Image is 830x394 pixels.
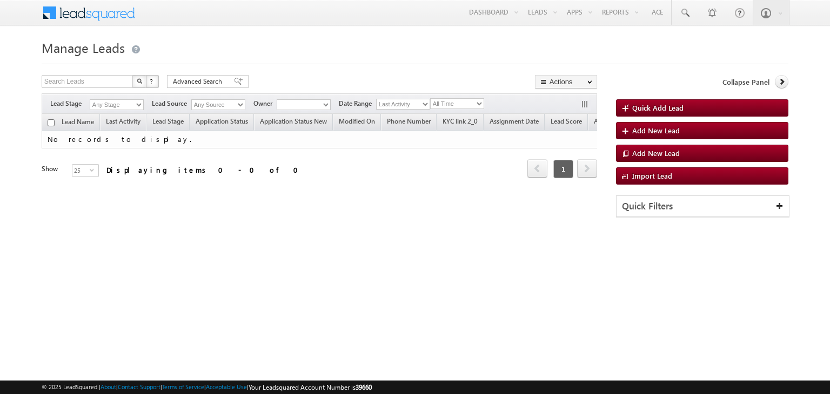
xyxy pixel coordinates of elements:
span: Owner [253,99,277,108]
a: Lead Name [56,116,99,130]
a: About [101,383,116,390]
span: 39660 [356,383,372,391]
span: select [90,167,98,172]
a: prev [527,160,547,178]
a: KYC link 2_0 [437,116,483,130]
span: Lead Source [152,99,191,108]
a: Terms of Service [162,383,204,390]
img: Search [137,78,142,84]
span: Lead Score [551,117,582,125]
span: Date Range [339,99,376,108]
div: Displaying items 0 - 0 of 0 [106,164,305,176]
a: Lead Stage [147,116,189,130]
span: next [577,159,597,178]
span: Phone Number [387,117,431,125]
span: © 2025 LeadSquared | | | | | [42,382,372,392]
button: ? [146,75,159,88]
a: Assignment Date [484,116,544,130]
span: Application Status [196,117,248,125]
span: Lead Stage [50,99,90,108]
span: Import Lead [632,171,672,180]
button: Actions [535,75,597,89]
a: Last Activity [101,116,146,130]
a: next [577,160,597,178]
span: ? [150,77,155,86]
span: Assignment Date [490,117,539,125]
a: Acceptable Use [206,383,247,390]
span: Quick Add Lead [632,103,684,112]
span: 1 [553,160,573,178]
a: Contact Support [118,383,160,390]
a: Phone Number [381,116,436,130]
div: Quick Filters [617,196,789,217]
div: Show [42,164,63,174]
input: Check all records [48,119,55,126]
span: Add New Lead [632,126,680,135]
a: Application Status [190,116,253,130]
span: Modified On [339,117,375,125]
span: Collapse Panel [722,77,769,87]
span: Application Number [594,117,652,125]
a: Lead Score [545,116,587,130]
span: prev [527,159,547,178]
a: Application Status New [255,116,332,130]
a: Modified On [333,116,380,130]
span: 25 [72,165,90,176]
span: Application Status New [260,117,327,125]
span: KYC link 2_0 [443,117,478,125]
span: Add New Lead [632,148,680,158]
span: Lead Stage [152,117,184,125]
span: Advanced Search [173,77,225,86]
span: Manage Leads [42,39,125,56]
a: Application Number [588,116,658,130]
span: Your Leadsquared Account Number is [249,383,372,391]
